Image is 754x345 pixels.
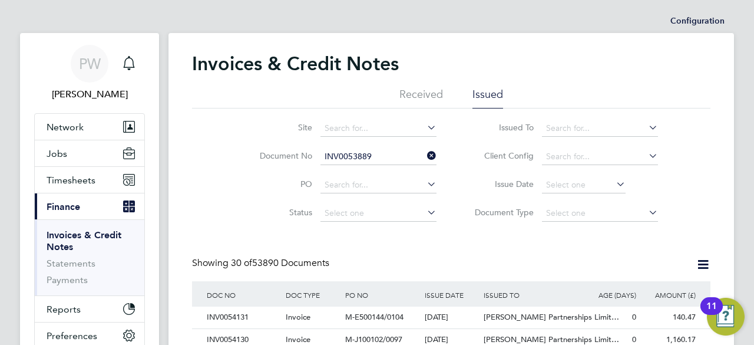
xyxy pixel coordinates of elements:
span: Reports [47,304,81,315]
label: Site [244,122,312,133]
button: Finance [35,193,144,219]
button: Network [35,114,144,140]
label: Document No [244,150,312,161]
span: Invoice [286,334,310,344]
div: DOC TYPE [283,281,342,308]
div: 11 [706,306,717,321]
a: Payments [47,274,88,285]
div: Finance [35,219,144,295]
span: Invoice [286,312,310,322]
span: 53890 Documents [231,257,329,269]
button: Jobs [35,140,144,166]
li: Received [399,87,443,109]
input: Search for... [542,120,658,137]
span: M-J100102/0097 [345,334,402,344]
span: PW [79,56,101,71]
span: Finance [47,201,80,212]
a: PW[PERSON_NAME] [34,45,145,101]
div: AGE (DAYS) [580,281,639,308]
input: Search for... [320,177,436,193]
span: [PERSON_NAME] Partnerships Limit… [484,312,619,322]
span: Timesheets [47,175,95,186]
div: ISSUED TO [481,281,580,308]
div: 140.47 [639,307,699,328]
span: Network [47,121,84,133]
span: Peter Whilte [34,87,145,101]
span: Jobs [47,148,67,159]
label: Status [244,207,312,218]
h2: Invoices & Credit Notes [192,52,399,75]
input: Search for... [320,149,436,165]
li: Configuration [670,9,725,33]
input: Select one [320,205,436,222]
a: Statements [47,258,95,269]
label: PO [244,179,312,189]
div: [DATE] [422,307,481,328]
div: Showing [192,257,332,270]
button: Reports [35,296,144,322]
span: M-E500144/0104 [345,312,404,322]
button: Open Resource Center, 11 new notifications [707,298,745,336]
span: 0 [632,312,636,322]
span: Preferences [47,330,97,341]
div: INV0054131 [204,307,283,328]
div: AMOUNT (£) [639,281,699,308]
input: Select one [542,205,658,222]
div: ISSUE DATE [422,281,481,308]
input: Search for... [320,120,436,137]
label: Issued To [466,122,534,133]
div: PO NO [342,281,421,308]
div: DOC NO [204,281,283,308]
span: [PERSON_NAME] Partnerships Limit… [484,334,619,344]
span: 0 [632,334,636,344]
a: Invoices & Credit Notes [47,229,121,252]
input: Select one [542,177,626,193]
button: Timesheets [35,167,144,193]
span: 30 of [231,257,252,269]
label: Document Type [466,207,534,218]
label: Client Config [466,150,534,161]
input: Search for... [542,149,658,165]
li: Issued [472,87,503,109]
label: Issue Date [466,179,534,189]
